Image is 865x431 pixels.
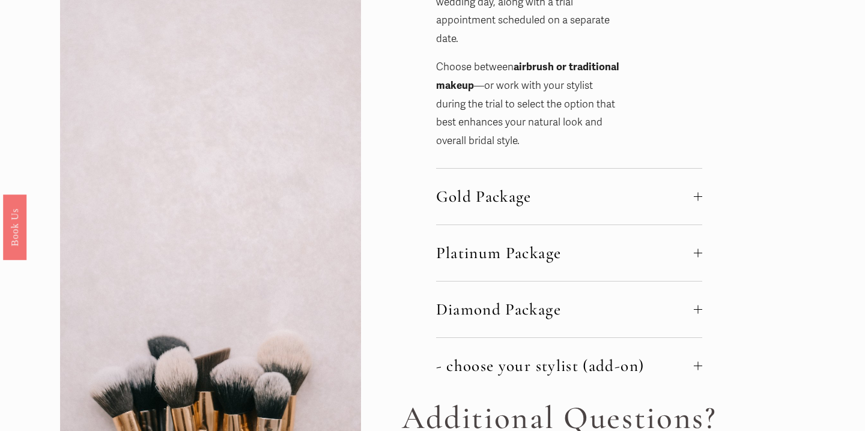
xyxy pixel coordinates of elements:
span: Platinum Package [436,243,694,263]
p: Choose between —or work with your stylist during the trial to select the option that best enhance... [436,58,623,150]
button: Diamond Package [436,282,703,337]
button: - choose your stylist (add-on) [436,338,703,394]
button: Platinum Package [436,225,703,281]
button: Gold Package [436,169,703,225]
strong: airbrush or traditional makeup [436,61,622,92]
span: - choose your stylist (add-on) [436,356,694,376]
span: Gold Package [436,187,694,206]
a: Book Us [3,194,26,260]
span: Diamond Package [436,300,694,319]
